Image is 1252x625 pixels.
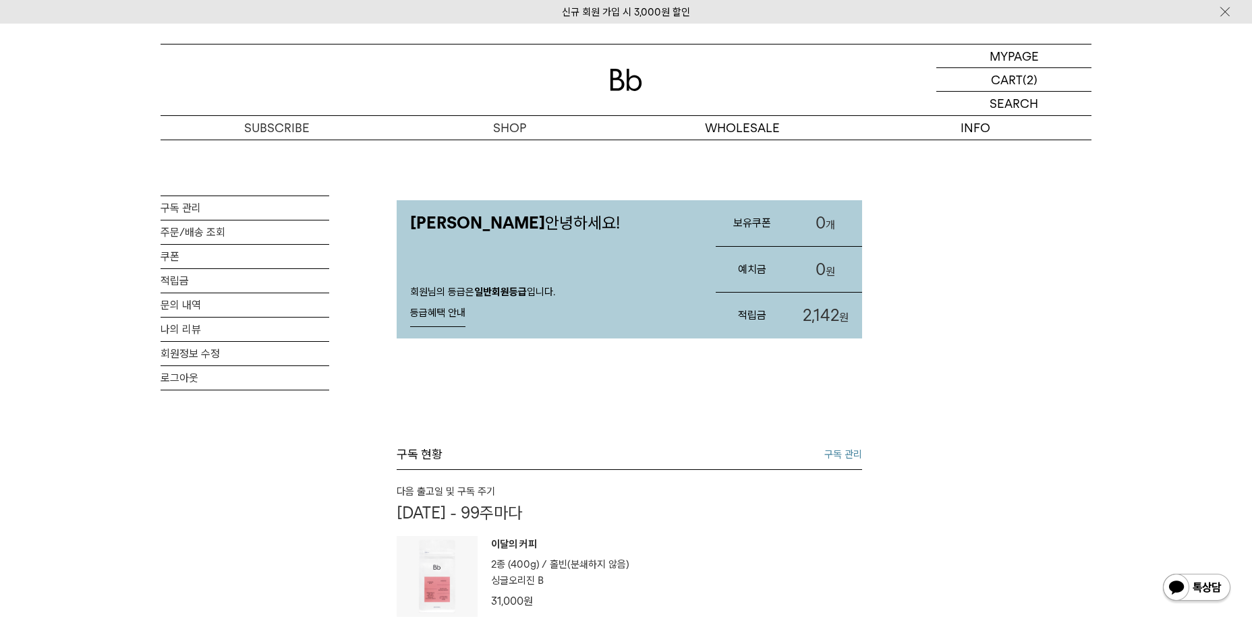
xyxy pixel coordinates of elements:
[161,342,329,365] a: 회원정보 수정
[562,6,690,18] a: 신규 회원 가입 시 3,000원 할인
[491,536,629,556] p: 이달의 커피
[161,318,329,341] a: 나의 리뷰
[474,286,527,298] strong: 일반회원등급
[161,116,393,140] a: SUBSCRIBE
[491,572,544,589] p: 싱글오리진 B
[397,483,862,500] h6: 다음 출고일 및 구독 주기
[990,92,1038,115] p: SEARCH
[610,69,642,91] img: 로고
[716,205,789,241] h3: 보유쿠폰
[161,293,329,317] a: 문의 내역
[491,593,629,610] div: 31,000
[397,446,443,463] h3: 구독 현황
[991,68,1023,91] p: CART
[410,300,465,327] a: 등급혜택 안내
[550,556,629,572] p: 홀빈(분쇄하지 않음)
[397,536,478,617] img: 상품이미지
[824,446,862,463] a: 구독 관리
[1162,572,1232,605] img: 카카오톡 채널 1:1 채팅 버튼
[816,260,826,279] span: 0
[816,213,826,233] span: 0
[716,297,789,333] h3: 적립금
[161,196,329,220] a: 구독 관리
[397,536,862,617] a: 상품이미지 이달의 커피 2종 (400g) / 홀빈(분쇄하지 않음) 싱글오리진 B 31,000원
[397,483,862,523] a: 다음 출고일 및 구독 주기 [DATE] - 99주마다
[397,200,702,246] p: 안녕하세요!
[161,245,329,268] a: 쿠폰
[789,247,862,293] a: 0원
[626,116,859,140] p: WHOLESALE
[1023,68,1037,91] p: (2)
[397,503,862,523] p: [DATE] - 99주마다
[789,200,862,246] a: 0개
[161,220,329,244] a: 주문/배송 조회
[859,116,1091,140] p: INFO
[491,558,547,570] span: 2종 (400g) /
[990,44,1039,67] p: MYPAGE
[161,366,329,390] a: 로그아웃
[397,272,702,338] div: 회원님의 등급은 입니다.
[936,44,1091,68] a: MYPAGE
[410,213,545,233] strong: [PERSON_NAME]
[716,251,789,287] h3: 예치금
[393,116,626,140] a: SHOP
[161,269,329,293] a: 적립금
[789,293,862,338] a: 2,142원
[803,305,839,325] span: 2,142
[936,68,1091,92] a: CART (2)
[523,595,533,607] span: 원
